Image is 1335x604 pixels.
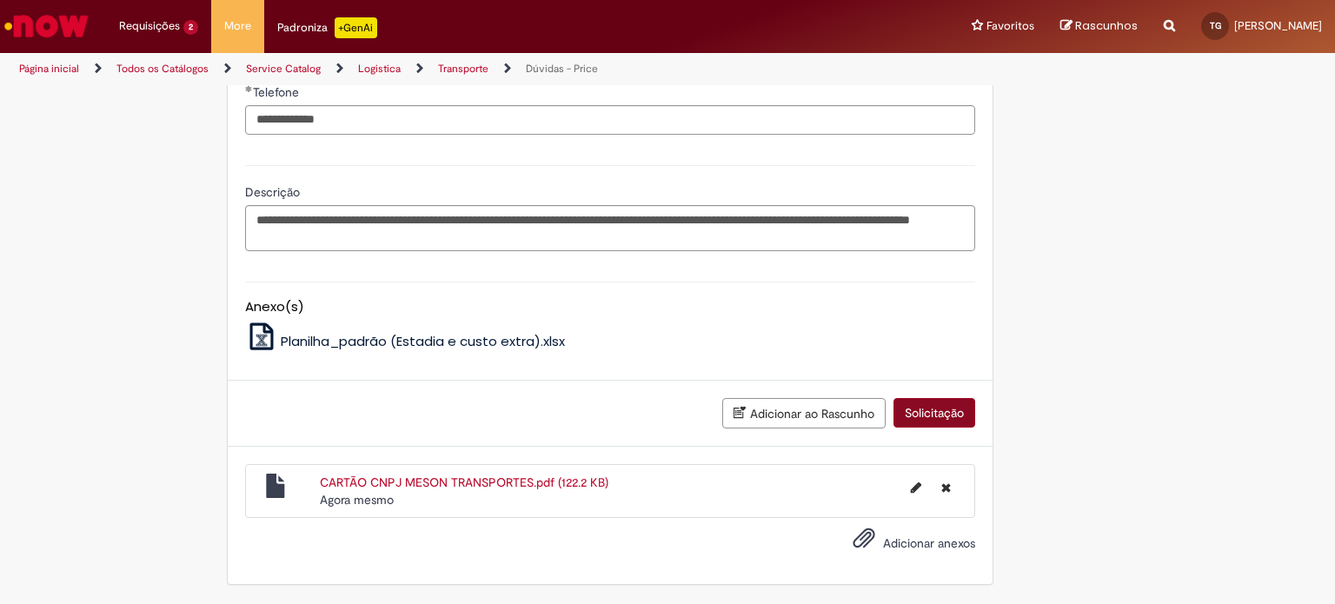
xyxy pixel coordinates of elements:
button: Adicionar anexos [848,522,880,562]
a: Página inicial [19,62,79,76]
span: Descrição [245,184,303,200]
span: Planilha_padrão (Estadia e custo extra).xlsx [281,332,565,350]
span: 2 [183,20,198,35]
button: Editar nome de arquivo CARTÃO CNPJ MESON TRANSPORTES.pdf [900,474,932,501]
a: Rascunhos [1060,18,1138,35]
span: Rascunhos [1075,17,1138,34]
span: Requisições [119,17,180,35]
input: Telefone [245,105,975,135]
a: CARTÃO CNPJ MESON TRANSPORTES.pdf (122.2 KB) [320,475,608,490]
time: 29/08/2025 15:36:03 [320,492,394,508]
textarea: Descrição [245,205,975,252]
span: Obrigatório Preenchido [245,85,253,92]
a: Planilha_padrão (Estadia e custo extra).xlsx [245,332,566,350]
button: Excluir CARTÃO CNPJ MESON TRANSPORTES.pdf [931,474,961,501]
span: Favoritos [986,17,1034,35]
a: Service Catalog [246,62,321,76]
span: Telefone [253,84,302,100]
span: Agora mesmo [320,492,394,508]
p: +GenAi [335,17,377,38]
span: TG [1210,20,1221,31]
a: Todos os Catálogos [116,62,209,76]
button: Solicitação [893,398,975,428]
a: Transporte [438,62,488,76]
img: ServiceNow [2,9,91,43]
a: Dúvidas - Price [526,62,598,76]
span: Adicionar anexos [883,535,975,551]
span: [PERSON_NAME] [1234,18,1322,33]
ul: Trilhas de página [13,53,877,85]
div: Padroniza [277,17,377,38]
span: More [224,17,251,35]
h5: Anexo(s) [245,300,975,315]
a: Logistica [358,62,401,76]
button: Adicionar ao Rascunho [722,398,886,428]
